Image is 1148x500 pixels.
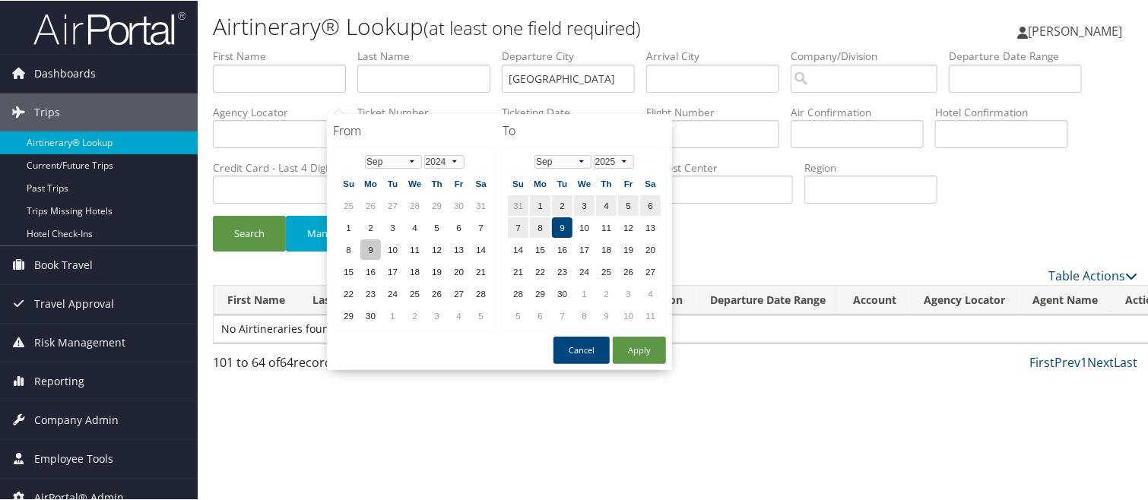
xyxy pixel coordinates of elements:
td: 7 [508,217,528,237]
span: 64 [280,353,293,370]
span: Employee Tools [34,439,113,477]
th: Su [338,172,359,193]
td: 15 [338,261,359,281]
th: Sa [471,172,491,193]
td: 31 [471,195,491,215]
label: Last Name [357,48,502,63]
label: Departure Date Range [949,48,1093,63]
td: 30 [360,305,381,325]
th: Departure Date Range: activate to sort column descending [696,285,839,315]
td: 16 [360,261,381,281]
span: Dashboards [34,54,96,92]
td: 3 [574,195,595,215]
td: 29 [338,305,359,325]
td: 15 [530,239,550,259]
td: 31 [508,195,528,215]
td: 21 [471,261,491,281]
label: Agency Locator [213,104,357,119]
td: 2 [360,217,381,237]
span: [PERSON_NAME] [1028,22,1122,39]
td: 29 [427,195,447,215]
td: 7 [471,217,491,237]
td: 14 [471,239,491,259]
td: 11 [596,217,617,237]
td: 17 [382,261,403,281]
button: Apply [613,336,666,363]
td: 28 [508,283,528,303]
td: 3 [382,217,403,237]
td: 4 [404,217,425,237]
td: 2 [596,283,617,303]
td: 5 [618,195,639,215]
h1: Airtinerary® Lookup [213,10,829,42]
a: Table Actions [1048,267,1137,283]
td: 13 [449,239,469,259]
td: 25 [404,283,425,303]
td: 26 [618,261,639,281]
th: Th [596,172,617,193]
td: 19 [427,261,447,281]
label: Company/Division [791,48,949,63]
th: Last Name: activate to sort column ascending [299,285,382,315]
td: 4 [640,283,661,303]
label: Air Confirmation [791,104,935,119]
td: 2 [404,305,425,325]
td: 28 [404,195,425,215]
td: 11 [640,305,661,325]
td: 20 [640,239,661,259]
label: Departure City [502,48,646,63]
td: 22 [530,261,550,281]
td: 11 [404,239,425,259]
td: 1 [574,283,595,303]
td: 30 [449,195,469,215]
td: 1 [530,195,550,215]
span: Reporting [34,362,84,400]
th: Fr [449,172,469,193]
td: 24 [382,283,403,303]
td: 5 [471,305,491,325]
td: 4 [449,305,469,325]
td: 7 [552,305,572,325]
td: 24 [574,261,595,281]
td: 21 [508,261,528,281]
a: Prev [1054,353,1080,370]
td: 27 [640,261,661,281]
button: Manage Search Fields [286,215,426,251]
td: 3 [427,305,447,325]
th: Th [427,172,447,193]
th: Agent Name [1019,285,1112,315]
td: 1 [382,305,403,325]
td: 5 [508,305,528,325]
th: Mo [360,172,381,193]
a: 1 [1080,353,1087,370]
span: Trips [34,93,60,131]
td: 8 [338,239,359,259]
td: 29 [530,283,550,303]
td: 1 [338,217,359,237]
a: Next [1087,353,1114,370]
label: Ticket Number [357,104,502,119]
td: 25 [338,195,359,215]
label: Flight Number [646,104,791,119]
td: 10 [618,305,639,325]
td: 27 [449,283,469,303]
span: Book Travel [34,245,93,283]
h4: To [503,122,666,138]
td: 9 [360,239,381,259]
td: 10 [382,239,403,259]
h4: From [333,122,496,138]
td: 4 [596,195,617,215]
img: airportal-logo.png [33,10,186,46]
td: 12 [427,239,447,259]
td: 6 [640,195,661,215]
th: Mo [530,172,550,193]
td: 23 [552,261,572,281]
td: 26 [360,195,381,215]
th: Account: activate to sort column ascending [839,285,910,315]
th: Fr [618,172,639,193]
td: 22 [338,283,359,303]
th: First Name: activate to sort column ascending [214,285,299,315]
label: Cost Center [660,160,804,175]
td: 18 [404,261,425,281]
th: Agency Locator: activate to sort column ascending [910,285,1019,315]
